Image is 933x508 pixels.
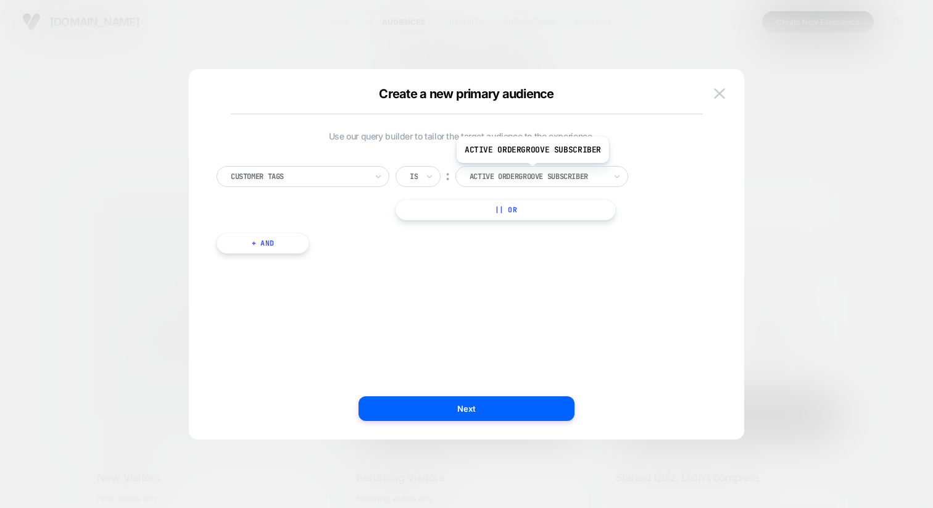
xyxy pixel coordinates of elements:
[231,86,703,101] div: Create a new primary audience
[442,168,454,185] div: ︰
[217,233,309,254] button: + And
[217,131,704,141] span: Use our query builder to tailor the target audience to the experience
[359,396,574,421] button: Next
[714,88,725,99] img: close
[396,199,616,220] button: || Or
